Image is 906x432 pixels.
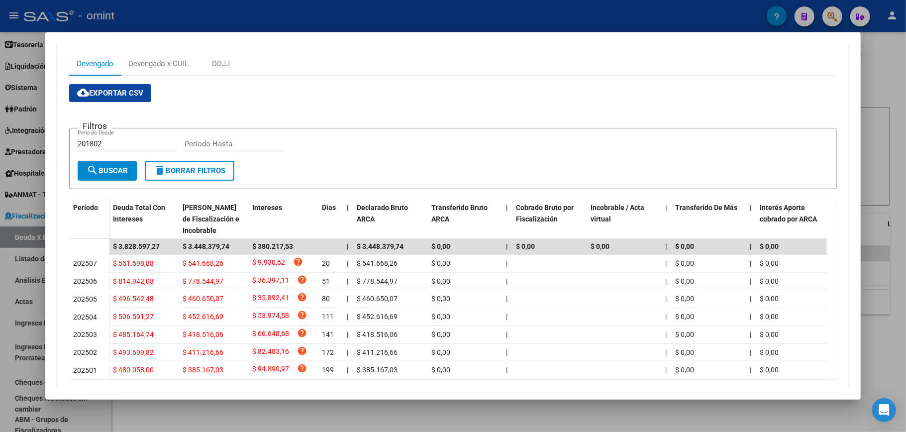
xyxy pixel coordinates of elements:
span: $ 480.058,00 [113,366,154,374]
span: $ 460.650,07 [357,295,398,303]
datatable-header-cell: | [343,197,353,241]
datatable-header-cell: Transferido De Más [671,197,746,241]
span: $ 36.397,11 [252,275,289,288]
span: 141 [322,330,334,338]
datatable-header-cell: Cobrado Bruto por Fiscalización [512,197,587,241]
span: $ 452.616,69 [357,313,398,321]
span: $ 380.217,53 [252,242,293,250]
span: | [665,366,667,374]
span: $ 0,00 [675,366,694,374]
span: Transferido Bruto ARCA [431,204,488,223]
span: | [750,259,751,267]
div: Devengado x CUIL [128,58,189,69]
span: $ 541.668,26 [183,259,223,267]
span: Exportar CSV [77,89,143,98]
span: $ 493.699,82 [113,348,154,356]
span: 202506 [73,277,97,285]
span: | [750,348,751,356]
span: $ 551.598,88 [113,259,154,267]
span: $ 0,00 [760,242,779,250]
span: Declarado Bruto ARCA [357,204,408,223]
span: 202505 [73,295,97,303]
datatable-header-cell: | [746,197,756,241]
span: $ 35.892,41 [252,292,289,306]
span: | [750,295,751,303]
span: | [665,242,667,250]
span: $ 0,00 [675,295,694,303]
span: | [665,313,667,321]
i: help [297,328,307,338]
div: Open Intercom Messenger [872,398,896,422]
span: $ 0,00 [431,277,450,285]
span: | [750,242,752,250]
button: Borrar Filtros [145,161,234,181]
span: | [506,204,508,212]
span: | [347,295,348,303]
span: $ 0,00 [431,348,450,356]
span: | [506,366,507,374]
span: | [665,295,667,303]
span: [PERSON_NAME] de Fiscalización e Incobrable [183,204,239,234]
span: | [347,313,348,321]
i: help [293,257,303,267]
span: 172 [322,348,334,356]
datatable-header-cell: Deuda Bruta Neto de Fiscalización e Incobrable [179,197,248,241]
datatable-header-cell: | [502,197,512,241]
span: $ 0,00 [431,366,450,374]
span: 202502 [73,348,97,356]
span: Período [73,204,98,212]
span: 202507 [73,259,97,267]
span: 20 [322,259,330,267]
span: $ 0,00 [760,330,779,338]
datatable-header-cell: Período [69,197,109,239]
span: $ 3.448.379,74 [357,242,403,250]
span: 80 [322,295,330,303]
datatable-header-cell: Dias [318,197,343,241]
span: $ 0,00 [431,313,450,321]
span: $ 0,00 [675,330,694,338]
span: | [750,313,751,321]
span: | [750,366,751,374]
div: Aportes y Contribuciones de la Empresa: 30527417267 [57,44,849,421]
div: Devengado [77,58,113,69]
span: $ 385.167,03 [357,366,398,374]
span: | [665,330,667,338]
i: help [297,310,307,320]
button: Exportar CSV [69,84,151,102]
span: 111 [322,313,334,321]
span: $ 82.483,16 [252,346,289,359]
span: $ 94.890,97 [252,363,289,377]
span: $ 0,00 [431,295,450,303]
span: | [506,313,507,321]
datatable-header-cell: Deuda Total Con Intereses [109,197,179,241]
h3: Filtros [78,120,112,131]
span: | [665,348,667,356]
span: $ 496.542,48 [113,295,154,303]
span: | [347,277,348,285]
span: $ 0,00 [591,242,609,250]
span: $ 0,00 [431,330,450,338]
span: $ 0,00 [675,348,694,356]
datatable-header-cell: Interés Aporte cobrado por ARCA [756,197,830,241]
span: $ 0,00 [675,242,694,250]
span: | [506,259,507,267]
datatable-header-cell: Transferido Bruto ARCA [427,197,502,241]
span: $ 778.544,97 [357,277,398,285]
span: $ 0,00 [431,242,450,250]
span: $ 0,00 [760,348,779,356]
span: $ 0,00 [675,277,694,285]
span: 51 [322,277,330,285]
span: | [347,330,348,338]
span: $ 9.930,62 [252,257,285,270]
mat-icon: cloud_download [77,87,89,99]
span: $ 778.544,97 [183,277,223,285]
span: | [506,348,507,356]
datatable-header-cell: Intereses [248,197,318,241]
span: Incobrable / Acta virtual [591,204,644,223]
span: Cobrado Bruto por Fiscalización [516,204,574,223]
span: | [750,330,751,338]
span: $ 506.591,27 [113,313,154,321]
span: $ 411.216,66 [357,348,398,356]
span: 199 [322,366,334,374]
button: Buscar [78,161,137,181]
